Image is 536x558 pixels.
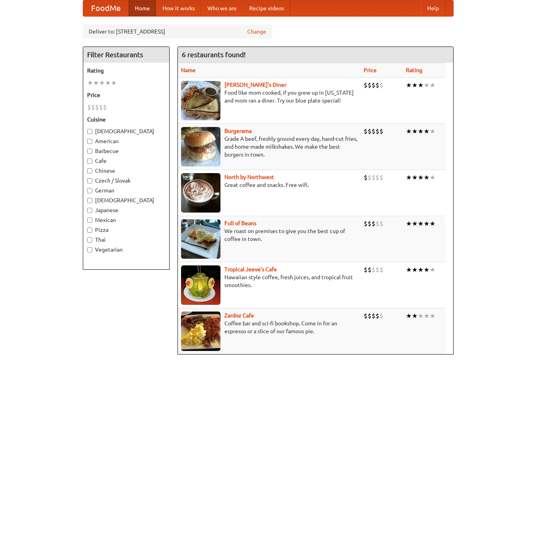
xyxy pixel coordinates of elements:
[99,103,103,112] li: $
[368,219,372,228] li: $
[181,127,220,166] img: burgerama.jpg
[87,147,165,155] label: Barbecue
[83,47,169,63] h4: Filter Restaurants
[418,173,424,182] li: ★
[364,127,368,136] li: $
[372,81,375,90] li: $
[111,78,117,87] li: ★
[95,103,99,112] li: $
[364,219,368,228] li: $
[87,246,165,254] label: Vegetarian
[224,220,256,226] a: Full of Beans
[412,173,418,182] li: ★
[87,228,92,233] input: Pizza
[372,127,375,136] li: $
[406,127,412,136] li: ★
[156,0,201,16] a: How it works
[375,265,379,274] li: $
[87,139,92,144] input: American
[87,236,165,244] label: Thai
[181,219,220,259] img: beans.jpg
[181,173,220,213] img: north.jpg
[87,116,165,123] h5: Cuisine
[181,312,220,351] img: zardoz.jpg
[91,103,95,112] li: $
[224,82,286,88] a: [PERSON_NAME]'s Diner
[412,312,418,320] li: ★
[181,273,357,289] p: Hawaiian style coffee, fresh juices, and tropical fruit smoothies.
[368,312,372,320] li: $
[379,127,383,136] li: $
[412,265,418,274] li: ★
[424,127,430,136] li: ★
[430,312,435,320] li: ★
[375,127,379,136] li: $
[87,198,92,203] input: [DEMOGRAPHIC_DATA]
[105,78,111,87] li: ★
[406,312,412,320] li: ★
[421,0,445,16] a: Help
[87,188,92,193] input: German
[379,265,383,274] li: $
[224,174,274,180] a: North by Northwest
[364,67,377,73] a: Price
[87,149,92,154] input: Barbecue
[424,312,430,320] li: ★
[379,173,383,182] li: $
[424,81,430,90] li: ★
[87,178,92,183] input: Czech / Slovak
[375,81,379,90] li: $
[224,128,252,134] a: Burgerama
[430,265,435,274] li: ★
[379,81,383,90] li: $
[379,219,383,228] li: $
[87,187,165,194] label: German
[87,216,165,224] label: Mexican
[87,159,92,164] input: Cafe
[182,51,246,58] ng-pluralize: 6 restaurants found!
[87,206,165,214] label: Japanese
[368,81,372,90] li: $
[418,219,424,228] li: ★
[87,237,92,243] input: Thai
[83,0,129,16] a: FoodMe
[243,0,290,16] a: Recipe videos
[424,219,430,228] li: ★
[247,28,266,35] a: Change
[87,247,92,252] input: Vegetarian
[375,173,379,182] li: $
[372,219,375,228] li: $
[406,67,422,73] a: Rating
[201,0,243,16] a: Who we are
[224,266,277,272] a: Tropical Jeeve's Cafe
[87,127,165,135] label: [DEMOGRAPHIC_DATA]
[224,312,254,319] a: Zardoz Cafe
[87,167,165,175] label: Chinese
[424,173,430,182] li: ★
[375,312,379,320] li: $
[87,67,165,75] h5: Rating
[87,137,165,145] label: American
[430,219,435,228] li: ★
[424,265,430,274] li: ★
[103,103,107,112] li: $
[372,173,375,182] li: $
[93,78,99,87] li: ★
[368,265,372,274] li: $
[181,89,357,105] p: Food like mom cooked, if you grew up in [US_STATE] and mom ran a diner. Try our blue plate special!
[406,265,412,274] li: ★
[406,219,412,228] li: ★
[87,129,92,134] input: [DEMOGRAPHIC_DATA]
[364,265,368,274] li: $
[87,168,92,174] input: Chinese
[181,227,357,243] p: We roast on premises to give you the best cup of coffee in town.
[430,173,435,182] li: ★
[181,81,220,120] img: sallys.jpg
[372,265,375,274] li: $
[368,127,372,136] li: $
[406,173,412,182] li: ★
